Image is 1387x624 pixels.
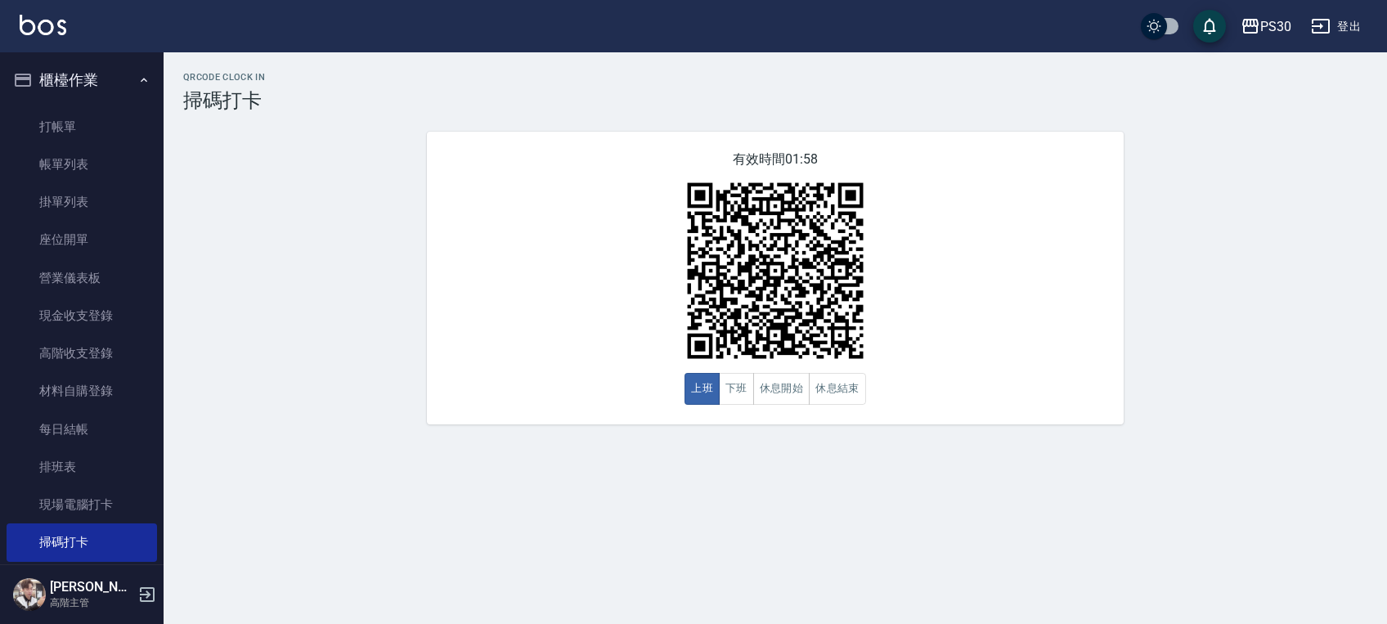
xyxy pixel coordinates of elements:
[7,372,157,410] a: 材料自購登錄
[50,595,133,610] p: 高階主管
[7,297,157,334] a: 現金收支登錄
[7,448,157,486] a: 排班表
[1234,10,1298,43] button: PS30
[427,132,1124,424] div: 有效時間 01:58
[7,183,157,221] a: 掛單列表
[7,59,157,101] button: 櫃檯作業
[7,523,157,561] a: 掃碼打卡
[753,373,810,405] button: 休息開始
[7,486,157,523] a: 現場電腦打卡
[1304,11,1367,42] button: 登出
[20,15,66,35] img: Logo
[183,89,1367,112] h3: 掃碼打卡
[7,259,157,297] a: 營業儀表板
[1260,16,1291,37] div: PS30
[685,373,720,405] button: 上班
[809,373,866,405] button: 休息結束
[7,146,157,183] a: 帳單列表
[1193,10,1226,43] button: save
[7,108,157,146] a: 打帳單
[719,373,754,405] button: 下班
[7,221,157,258] a: 座位開單
[7,334,157,372] a: 高階收支登錄
[7,411,157,448] a: 每日結帳
[13,578,46,611] img: Person
[183,72,1367,83] h2: QRcode Clock In
[50,579,133,595] h5: [PERSON_NAME]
